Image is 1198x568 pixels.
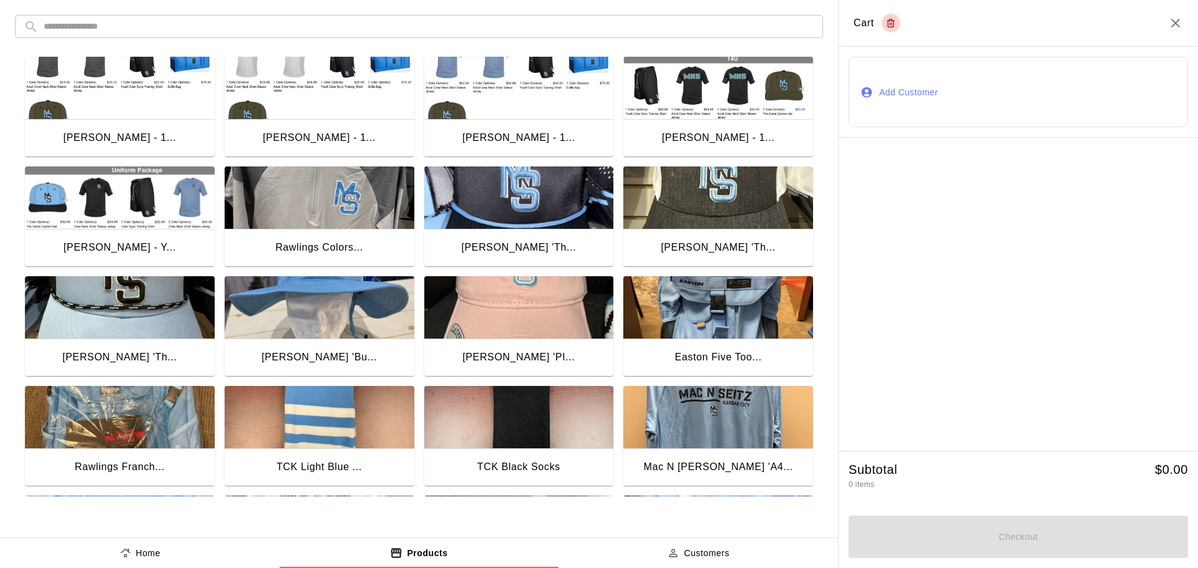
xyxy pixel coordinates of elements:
button: Mac N Seitz - 14U Fall Uniform[PERSON_NAME] - 1... [623,57,813,159]
button: Mac N Seitz - Youth Uniform (Fall)[PERSON_NAME] - Y... [25,166,215,269]
button: Mac N Seitz - 17U Fall Uniform[PERSON_NAME] - 1... [25,57,215,159]
img: Mac N Seitz 'The Game' Blue Rope Trucker [25,276,215,339]
img: Mac N Seitz 'PINK' The Game Hat [424,276,614,339]
div: Easton Five Too... [674,349,761,365]
div: [PERSON_NAME] - 1... [263,130,376,146]
div: TCK Light Blue ... [276,459,362,475]
p: Home [136,547,161,560]
img: Rawlings Strength T-Shirt [225,496,414,558]
div: Cart [854,14,900,32]
img: Rawlings Short Sleeve Cage Jacket [424,496,614,558]
div: [PERSON_NAME] 'PI... [462,349,575,365]
button: Close [1168,16,1183,31]
div: [PERSON_NAME] - 1... [462,130,575,146]
button: Rawlings Franchise 2 BackpackRawlings Franch... [25,386,215,488]
div: [PERSON_NAME] - 1... [63,130,176,146]
div: [PERSON_NAME] 'Th... [661,239,776,256]
div: Mac N [PERSON_NAME] 'A4... [643,459,792,475]
button: Mac N Seitz - 16U Fall Uniform[PERSON_NAME] - 1... [225,57,414,159]
button: Empty cart [882,14,900,32]
div: TCK Black Socks [477,459,560,475]
img: Rawlings Hoodie - Adult & Youth [623,496,813,558]
h5: Subtotal [849,461,897,478]
button: Easton Five Tool Phenom Rolling BagEaston Five Too... [623,276,813,378]
button: TCK Light Blue Socks w/ StripesTCK Light Blue ... [225,386,414,488]
img: Mac N Seitz - 15U Fall Uniform [424,57,614,119]
h5: $ 0.00 [1155,461,1188,478]
button: Mac N Seitz 'The Game' Neoprene Rope Trucker[PERSON_NAME] 'Th... [424,166,614,269]
div: Rawlings Colors... [275,239,363,256]
button: Mac N Seitz 'The Game' Graphite Trucker[PERSON_NAME] 'Th... [623,166,813,269]
div: [PERSON_NAME] - 1... [662,130,775,146]
button: TCK Black SocksTCK Black Socks [424,386,614,488]
div: [PERSON_NAME] 'Bu... [261,349,377,365]
div: [PERSON_NAME] 'Th... [461,239,576,256]
img: Mac N Seitz - 17U Fall Uniform [25,57,215,119]
img: Rawlings Franchise 2 Backpack [25,386,215,448]
div: Rawlings Franch... [75,459,165,475]
p: Customers [684,547,729,560]
img: Mac N Seitz - 14U Fall Uniform [623,57,813,119]
button: Rawlings Colorsync Long Sleeve - GrayRawlings Colors... [225,166,414,269]
img: Mac N Seitz - Youth Uniform (Fall) [25,166,215,229]
button: Mac N Seitz 'Bucket' Hat (Black/Blue)[PERSON_NAME] 'Bu... [225,276,414,378]
span: 0 items [849,480,874,489]
img: Mac N Seitz 'Bucket' Hat (Black/Blue) [225,276,414,339]
button: Mac N Seitz 'The Game' Blue Rope Trucker[PERSON_NAME] 'Th... [25,276,215,378]
img: Mac N Seitz 'The Game' Graphite Trucker [623,166,813,229]
button: Add Customer [849,57,1188,127]
img: Easton Five Tool Phenom Rolling Bag [623,276,813,339]
button: Mac N Seitz 'A4' Lightweight HoodieMac N [PERSON_NAME] 'A4... [623,386,813,488]
div: [PERSON_NAME] 'Th... [62,349,177,365]
button: Mac N Seitz 'PINK' The Game Hat[PERSON_NAME] 'PI... [424,276,614,378]
img: Mac N Seitz - 16U Fall Uniform [225,57,414,119]
p: Products [407,547,447,560]
img: Mac N Seitz 'A4' Lightweight Hoodie [623,386,813,448]
img: TCK Light Blue Socks w/ Stripes [225,386,414,448]
button: Mac N Seitz - 15U Fall Uniform[PERSON_NAME] - 1... [424,57,614,159]
img: Rawlings Colorsync Long Sleeve - Gray [225,166,414,229]
img: TCK Black Socks [424,386,614,448]
img: Mac N Seitz 'The Game' Neoprene Rope Trucker [424,166,614,229]
div: [PERSON_NAME] - Y... [64,239,176,256]
img: Rawlings MNS Baseball T-Shirt [25,496,215,558]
